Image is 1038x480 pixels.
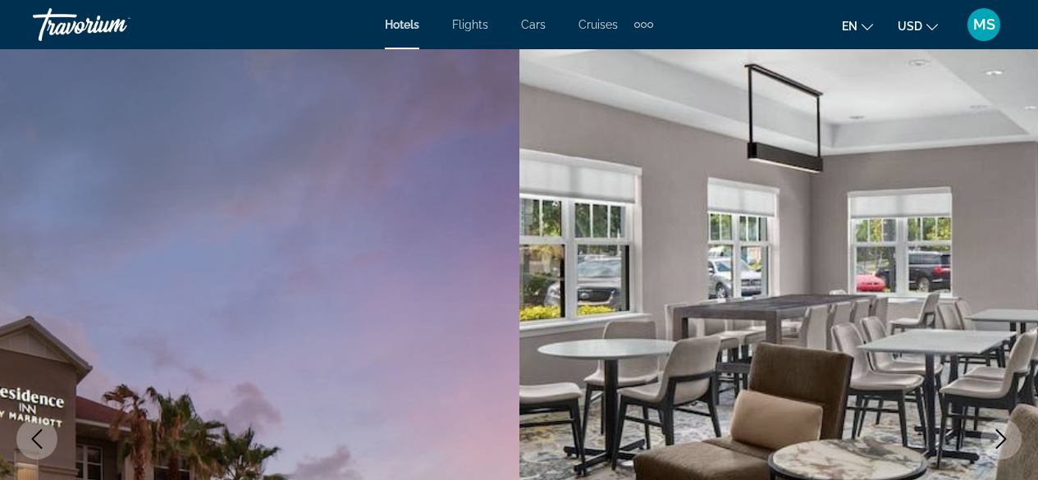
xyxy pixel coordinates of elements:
[972,414,1025,467] iframe: Button to launch messaging window
[16,418,57,459] button: Previous image
[898,14,938,38] button: Change currency
[33,3,197,46] a: Travorium
[452,18,488,31] a: Flights
[898,20,922,33] span: USD
[634,11,653,38] button: Extra navigation items
[963,7,1005,42] button: User Menu
[973,16,995,33] span: MS
[578,18,618,31] a: Cruises
[521,18,546,31] a: Cars
[842,20,857,33] span: en
[385,18,419,31] a: Hotels
[842,14,873,38] button: Change language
